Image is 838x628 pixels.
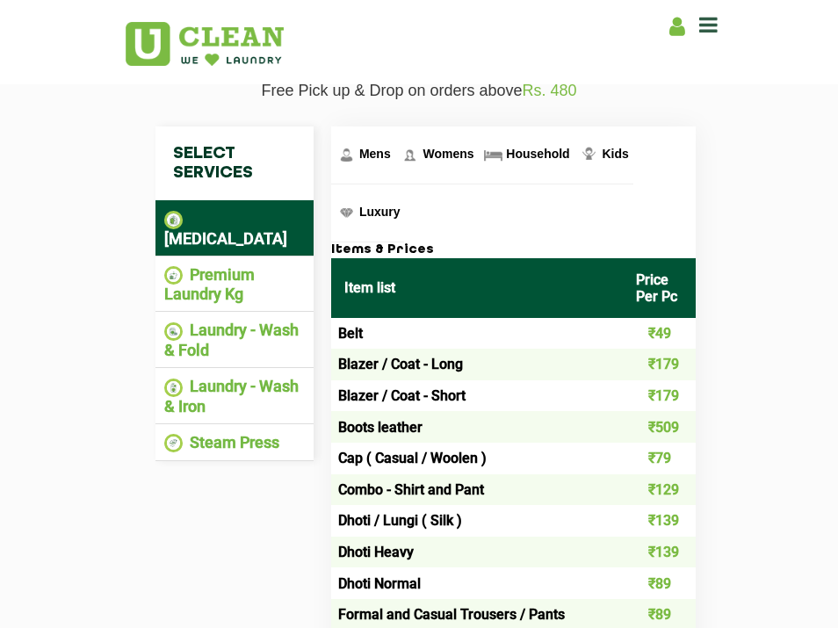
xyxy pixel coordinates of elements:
[331,505,623,537] td: Dhoti / Lungi ( Silk )
[623,443,696,474] td: ₹79
[164,434,183,452] img: Steam Press
[331,318,623,350] td: Belt
[623,567,696,599] td: ₹89
[578,144,600,166] img: Kids
[423,147,473,161] span: Womens
[482,144,504,166] img: Household
[336,144,358,166] img: Mens
[164,433,305,453] li: Steam Press
[623,411,696,443] td: ₹509
[623,380,696,412] td: ₹179
[164,379,183,397] img: Laundry - Wash & Iron
[155,126,314,200] h4: Select Services
[164,322,183,341] img: Laundry - Wash & Fold
[126,22,284,66] img: UClean Laundry and Dry Cleaning
[331,258,623,318] th: Item list
[623,474,696,506] td: ₹129
[602,147,628,161] span: Kids
[331,380,623,412] td: Blazer / Coat - Short
[164,321,305,359] li: Laundry - Wash & Fold
[506,147,569,161] span: Household
[623,349,696,380] td: ₹179
[331,242,696,258] h3: Items & Prices
[331,411,623,443] td: Boots leather
[623,505,696,537] td: ₹139
[623,258,696,318] th: Price Per Pc
[331,349,623,380] td: Blazer / Coat - Long
[623,318,696,350] td: ₹49
[359,205,401,219] span: Luxury
[623,537,696,568] td: ₹139
[164,209,305,248] li: [MEDICAL_DATA]
[331,537,623,568] td: Dhoti Heavy
[399,144,421,166] img: Womens
[164,265,305,304] li: Premium Laundry Kg
[331,474,623,506] td: Combo - Shirt and Pant
[125,82,713,100] p: Free Pick up & Drop on orders above
[359,147,391,161] span: Mens
[164,211,183,229] img: Dry Cleaning
[164,266,183,285] img: Premium Laundry Kg
[331,567,623,599] td: Dhoti Normal
[336,202,358,224] img: Luxury
[523,82,577,99] span: Rs. 480
[331,443,623,474] td: Cap ( Casual / Woolen )
[164,377,305,415] li: Laundry - Wash & Iron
